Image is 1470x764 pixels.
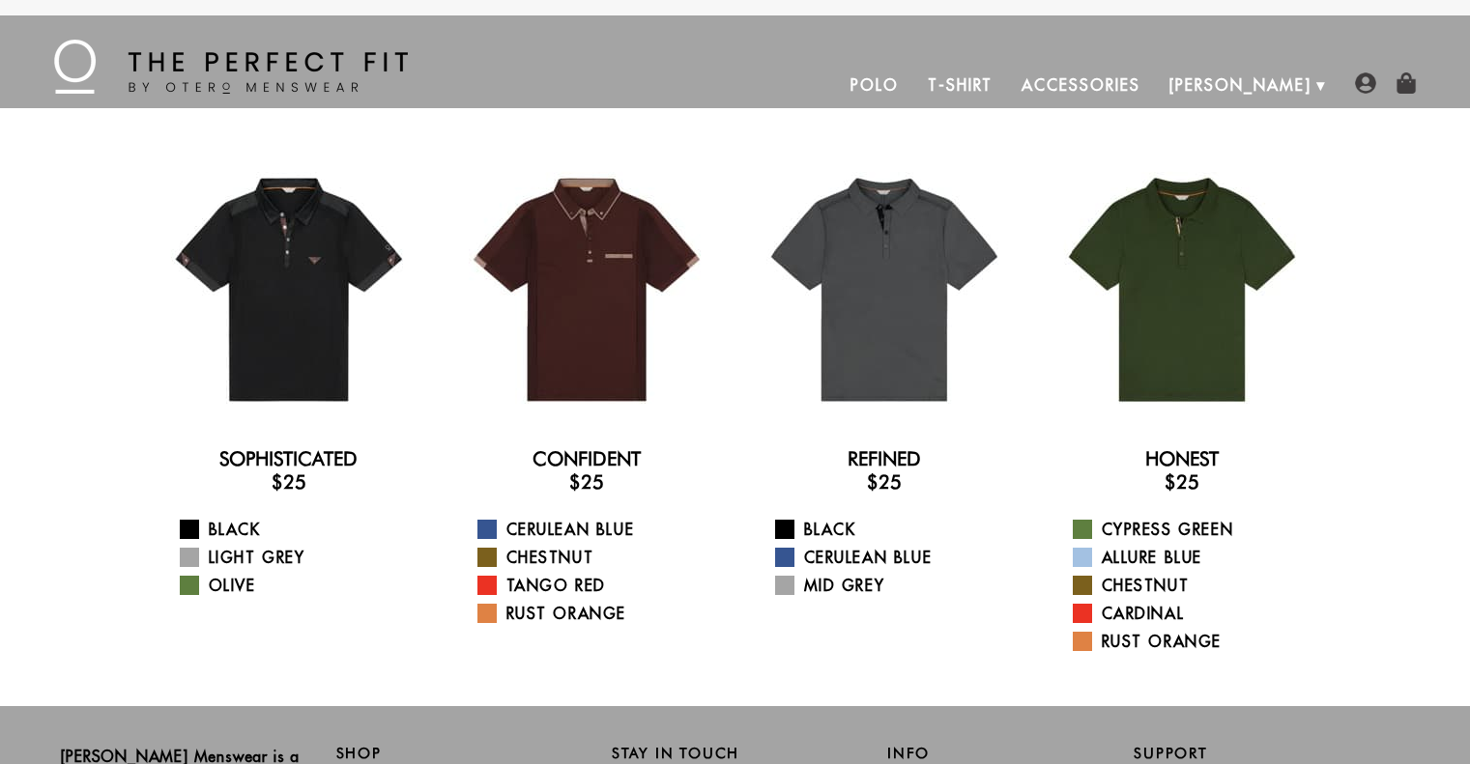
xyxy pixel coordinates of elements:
[836,62,913,108] a: Polo
[1073,630,1315,653] a: Rust Orange
[336,745,583,762] h2: Shop
[612,745,858,762] h2: Stay in Touch
[1007,62,1154,108] a: Accessories
[180,518,422,541] a: Black
[54,40,408,94] img: The Perfect Fit - by Otero Menswear - Logo
[1134,745,1409,762] h2: Support
[848,447,921,470] a: Refined
[1155,62,1326,108] a: [PERSON_NAME]
[1355,72,1376,94] img: user-account-icon.png
[477,602,720,625] a: Rust Orange
[1145,447,1219,470] a: Honest
[1073,518,1315,541] a: Cypress Green
[775,518,1018,541] a: Black
[477,518,720,541] a: Cerulean Blue
[533,447,641,470] a: Confident
[1049,470,1315,494] h3: $25
[1073,546,1315,569] a: Allure Blue
[156,470,422,494] h3: $25
[477,546,720,569] a: Chestnut
[453,470,720,494] h3: $25
[775,546,1018,569] a: Cerulean Blue
[180,574,422,597] a: Olive
[913,62,1007,108] a: T-Shirt
[1073,602,1315,625] a: Cardinal
[775,574,1018,597] a: Mid Grey
[477,574,720,597] a: Tango Red
[1396,72,1417,94] img: shopping-bag-icon.png
[887,745,1134,762] h2: Info
[1073,574,1315,597] a: Chestnut
[219,447,358,470] a: Sophisticated
[751,470,1018,494] h3: $25
[180,546,422,569] a: Light Grey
